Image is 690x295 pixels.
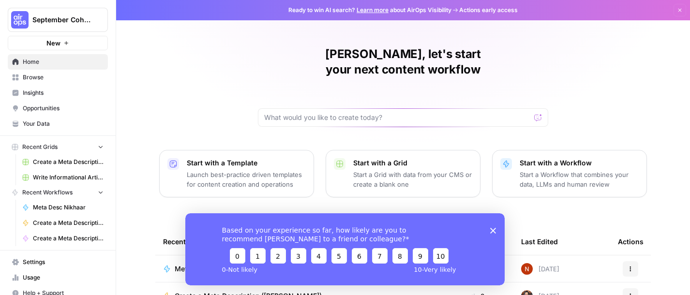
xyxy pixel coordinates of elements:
div: Recent [163,228,433,255]
img: September Cohort Logo [11,11,29,29]
h1: [PERSON_NAME], let's start your next content workflow [258,46,548,77]
p: Start a Grid with data from your CMS or create a blank one [353,170,472,189]
iframe: Survey from AirOps [185,213,505,285]
span: Create a Meta Description ([PERSON_NAME] [33,158,104,166]
a: Create a Meta Description ([PERSON_NAME]) [18,231,108,246]
a: Learn more [357,6,389,14]
span: Your Data [23,119,104,128]
button: New [8,36,108,50]
span: Ready to win AI search? about AirOps Visibility [288,6,451,15]
a: Create a Meta Description ([PERSON_NAME] [18,154,108,170]
span: Usage [23,273,104,282]
input: What would you like to create today? [264,113,530,122]
span: Write Informational Article [33,173,104,182]
span: Meta Desc Nikhaar [175,264,237,274]
span: Create a Meta Description ([PERSON_NAME]) [33,234,104,243]
a: Browse [8,70,108,85]
span: Meta Desc Nikhaar [33,203,104,212]
a: Settings [8,254,108,270]
span: Settings [23,258,104,266]
div: Last Edited [521,228,558,255]
button: Start with a GridStart a Grid with data from your CMS or create a blank one [326,150,480,197]
span: Recent Workflows [22,188,73,197]
a: Meta Desc Nikhaar [163,264,433,274]
span: Insights [23,88,104,97]
button: Start with a WorkflowStart a Workflow that combines your data, LLMs and human review [492,150,647,197]
p: Start with a Template [187,158,306,168]
span: Opportunities [23,104,104,113]
span: September Cohort [32,15,91,25]
span: Recent Grids [22,143,58,151]
span: Home [23,58,104,66]
a: Usage [8,270,108,285]
div: Actions [618,228,644,255]
img: 4fp16ll1l9r167b2opck15oawpi4 [521,263,533,275]
span: Actions early access [459,6,518,15]
p: Start a Workflow that combines your data, LLMs and human review [520,170,639,189]
button: Start with a TemplateLaunch best-practice driven templates for content creation and operations [159,150,314,197]
button: Recent Grids [8,140,108,154]
p: Launch best-practice driven templates for content creation and operations [187,170,306,189]
a: Meta Desc Nikhaar [18,200,108,215]
p: Start with a Grid [353,158,472,168]
a: Opportunities [8,101,108,116]
button: Workspace: September Cohort [8,8,108,32]
span: Browse [23,73,104,82]
a: Write Informational Article [18,170,108,185]
div: [DATE] [521,263,559,275]
a: Create a Meta Description ([PERSON_NAME]) [18,215,108,231]
a: Home [8,54,108,70]
a: Insights [8,85,108,101]
span: Create a Meta Description ([PERSON_NAME]) [33,219,104,227]
a: Your Data [8,116,108,132]
p: Start with a Workflow [520,158,639,168]
button: Recent Workflows [8,185,108,200]
span: New [46,38,60,48]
